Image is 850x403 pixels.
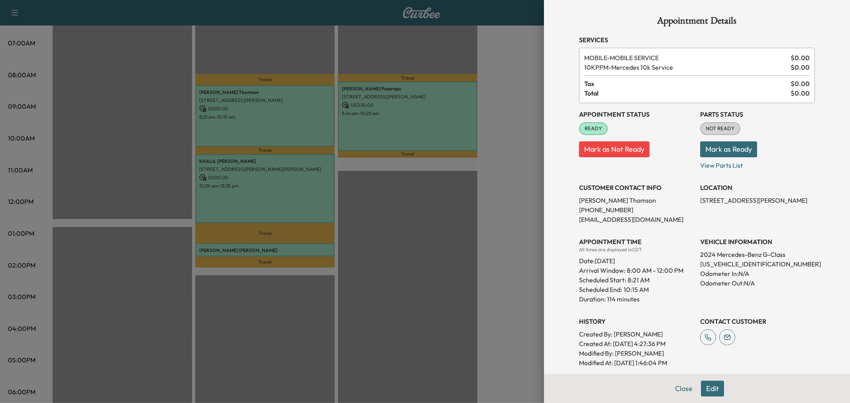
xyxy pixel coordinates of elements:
[579,317,694,326] h3: History
[700,157,815,170] p: View Parts List
[700,259,815,269] p: [US_VEHICLE_IDENTIFICATION_NUMBER]
[579,253,694,266] div: Date: [DATE]
[791,63,810,72] span: $ 0.00
[791,79,810,88] span: $ 0.00
[700,250,815,259] p: 2024 Mercedes-Benz G-Class
[701,125,740,133] span: NOT READY
[670,381,698,397] button: Close
[700,196,815,205] p: [STREET_ADDRESS][PERSON_NAME]
[579,348,694,358] p: Modified By : [PERSON_NAME]
[580,125,607,133] span: READY
[700,110,815,119] h3: Parts Status
[579,35,815,45] h3: Services
[579,339,694,348] p: Created At : [DATE] 4:27:36 PM
[579,294,694,304] p: Duration: 114 minutes
[584,53,787,63] span: MOBILE SERVICE
[624,285,649,294] p: 10:15 AM
[584,63,787,72] span: Mercedes 10k Service
[579,285,622,294] p: Scheduled End:
[700,183,815,192] h3: LOCATION
[579,358,694,368] p: Modified At : [DATE] 1:46:04 PM
[579,237,694,246] h3: APPOINTMENT TIME
[700,317,815,326] h3: CONTACT CUSTOMER
[579,183,694,192] h3: CUSTOMER CONTACT INFO
[579,141,650,157] button: Mark as Not Ready
[628,275,650,285] p: 8:21 AM
[584,79,791,88] span: Tax
[579,329,694,339] p: Created By : [PERSON_NAME]
[701,381,724,397] button: Edit
[579,275,626,285] p: Scheduled Start:
[579,110,694,119] h3: Appointment Status
[584,88,791,98] span: Total
[579,266,694,275] p: Arrival Window:
[579,16,815,29] h1: Appointment Details
[579,215,694,224] p: [EMAIL_ADDRESS][DOMAIN_NAME]
[579,246,694,253] div: All times are displayed in CDT
[700,141,757,157] button: Mark as Ready
[579,196,694,205] p: [PERSON_NAME] Thomson
[700,278,815,288] p: Odometer Out: N/A
[627,266,683,275] span: 8:00 AM - 12:00 PM
[700,237,815,246] h3: VEHICLE INFORMATION
[791,53,810,63] span: $ 0.00
[791,88,810,98] span: $ 0.00
[700,269,815,278] p: Odometer In: N/A
[579,205,694,215] p: [PHONE_NUMBER]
